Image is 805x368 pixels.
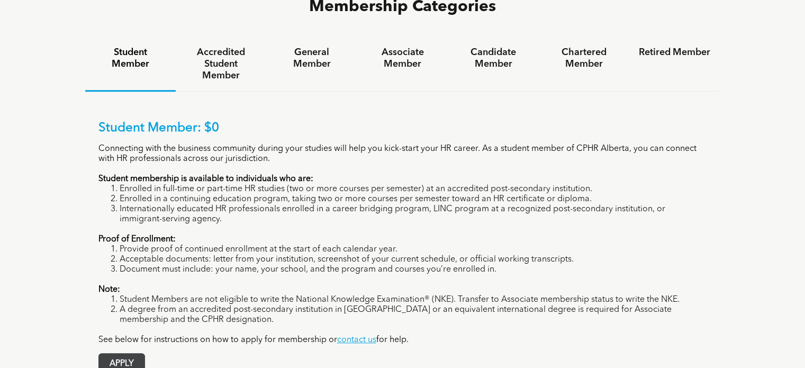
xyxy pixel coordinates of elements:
li: Document must include: your name, your school, and the program and courses you’re enrolled in. [120,265,707,275]
p: See below for instructions on how to apply for membership or for help. [98,335,707,345]
li: Acceptable documents: letter from your institution, screenshot of your current schedule, or offic... [120,255,707,265]
li: Student Members are not eligible to write the National Knowledge Examination® (NKE). Transfer to ... [120,295,707,305]
h4: Retired Member [639,47,710,58]
strong: Note: [98,285,120,294]
a: contact us [337,336,376,344]
li: A degree from an accredited post-secondary institution in [GEOGRAPHIC_DATA] or an equivalent inte... [120,305,707,325]
p: Student Member: $0 [98,121,707,136]
li: Enrolled in a continuing education program, taking two or more courses per semester toward an HR ... [120,194,707,204]
strong: Student membership is available to individuals who are: [98,175,313,183]
h4: Associate Member [367,47,438,70]
li: Provide proof of continued enrollment at the start of each calendar year. [120,245,707,255]
h4: General Member [276,47,347,70]
h4: Chartered Member [548,47,620,70]
h4: Student Member [95,47,166,70]
h4: Accredited Student Member [185,47,257,82]
h4: Candidate Member [457,47,529,70]
p: Connecting with the business community during your studies will help you kick-start your HR caree... [98,144,707,164]
strong: Proof of Enrollment: [98,235,176,244]
li: Internationally educated HR professionals enrolled in a career bridging program, LINC program at ... [120,204,707,225]
li: Enrolled in full-time or part-time HR studies (two or more courses per semester) at an accredited... [120,184,707,194]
